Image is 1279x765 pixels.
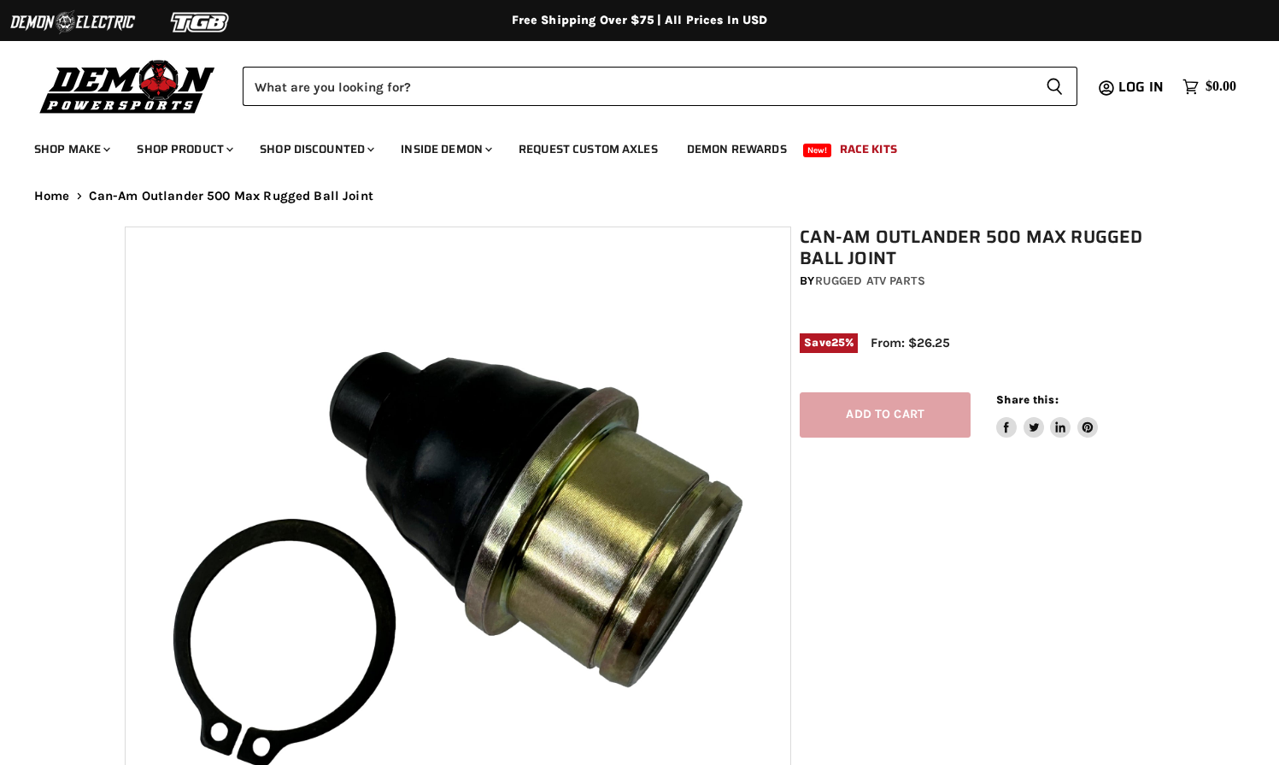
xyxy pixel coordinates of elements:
[243,67,1077,106] form: Product
[1174,74,1245,99] a: $0.00
[21,125,1232,167] ul: Main menu
[674,132,800,167] a: Demon Rewards
[803,144,832,157] span: New!
[89,189,373,203] span: Can-Am Outlander 500 Max Rugged Ball Joint
[996,393,1058,406] span: Share this:
[124,132,243,167] a: Shop Product
[996,392,1098,438] aside: Share this:
[1206,79,1236,95] span: $0.00
[800,227,1163,269] h1: Can-Am Outlander 500 Max Rugged Ball Joint
[34,56,221,116] img: Demon Powersports
[1111,79,1174,95] a: Log in
[1118,76,1164,97] span: Log in
[34,189,70,203] a: Home
[1032,67,1077,106] button: Search
[815,274,925,288] a: Rugged ATV Parts
[831,336,845,349] span: 25
[9,6,137,38] img: Demon Electric Logo 2
[243,67,1032,106] input: Search
[388,132,502,167] a: Inside Demon
[506,132,671,167] a: Request Custom Axles
[800,272,1163,291] div: by
[871,335,950,350] span: From: $26.25
[827,132,910,167] a: Race Kits
[247,132,384,167] a: Shop Discounted
[21,132,120,167] a: Shop Make
[137,6,265,38] img: TGB Logo 2
[800,333,858,352] span: Save %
